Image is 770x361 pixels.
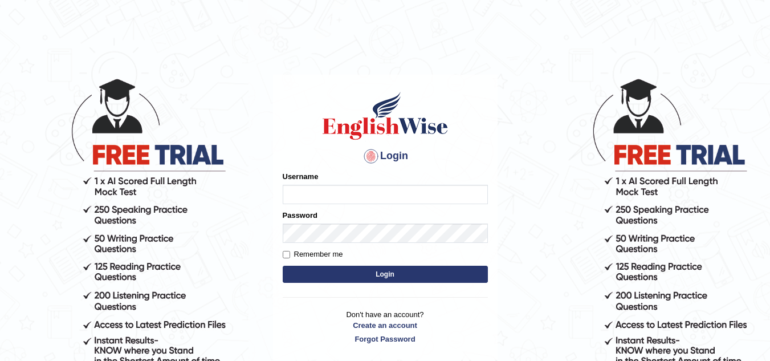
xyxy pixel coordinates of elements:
[283,334,488,344] a: Forgot Password
[283,309,488,344] p: Don't have an account?
[283,251,290,258] input: Remember me
[283,147,488,165] h4: Login
[283,249,343,260] label: Remember me
[283,171,319,182] label: Username
[283,266,488,283] button: Login
[320,90,450,141] img: Logo of English Wise sign in for intelligent practice with AI
[283,320,488,331] a: Create an account
[283,210,317,221] label: Password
